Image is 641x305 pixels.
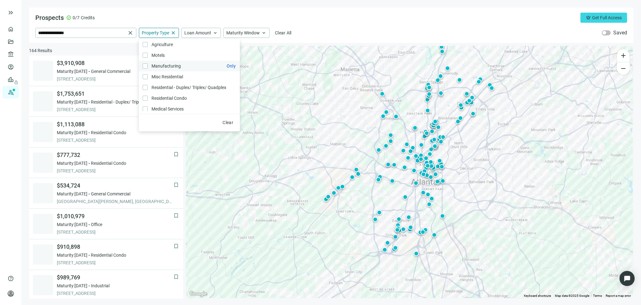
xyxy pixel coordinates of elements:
[613,30,627,36] label: Saved
[142,30,169,36] span: Property Type
[29,147,183,178] a: bookmark$777,732Maturity:[DATE]Residential Condo[STREET_ADDRESS]
[91,221,102,228] span: Office
[8,275,14,282] span: help
[66,15,71,20] span: check_circle
[148,84,229,91] span: Residential - Duplex/ Triplex/ Quadplex
[620,65,627,72] span: remove
[91,283,110,289] span: Industrial
[57,106,174,113] span: [STREET_ADDRESS]
[29,86,183,117] a: bookmark$1,753,651Maturity:[DATE]Residential - Duplex/ Triplex/ Quadplex[STREET_ADDRESS]
[173,182,179,188] button: bookmark
[173,274,179,280] button: bookmark
[148,95,189,102] span: Residential Condo
[57,99,87,105] span: Maturity: [DATE]
[148,52,167,59] span: Motels
[620,271,635,286] div: Open Intercom Messenger
[592,15,622,20] span: Get Full Access
[29,178,183,209] a: bookmark$534,724Maturity:[DATE]General Commercial[GEOGRAPHIC_DATA][PERSON_NAME], [GEOGRAPHIC_DATA]
[223,120,234,125] span: Clear
[275,30,292,35] span: Clear All
[57,168,174,174] span: [STREET_ADDRESS]
[91,99,166,105] span: Residential - Duplex/ Triplex/ Quadplex
[81,15,95,21] span: Credits
[29,209,183,239] a: bookmark$1,010,979Maturity:[DATE]Office[STREET_ADDRESS]
[148,73,186,80] span: Misc Residential
[57,198,174,205] span: [GEOGRAPHIC_DATA][PERSON_NAME], [GEOGRAPHIC_DATA]
[57,290,174,296] span: [STREET_ADDRESS]
[35,14,64,21] span: Prospects
[57,182,174,189] span: $534,724
[223,61,240,71] button: Manufacturing
[170,30,176,36] span: close
[127,30,134,36] span: close
[57,252,87,258] span: Maturity: [DATE]
[620,52,627,59] span: add
[57,260,174,266] span: [STREET_ADDRESS]
[57,137,174,143] span: [STREET_ADDRESS]
[91,252,126,258] span: Residential Condo
[606,294,631,297] a: Report a map error
[57,212,174,220] span: $1,010,979
[212,30,218,36] span: keyboard_arrow_up
[57,274,174,281] span: $989,769
[188,290,209,298] img: Google
[57,59,174,67] span: $3,910,908
[148,63,183,69] span: Manufacturing
[226,30,260,36] span: Maturity Window
[57,160,87,166] span: Maturity: [DATE]
[57,191,87,197] span: Maturity: [DATE]
[173,212,179,219] button: bookmark
[29,270,183,301] a: bookmark$989,769Maturity:[DATE]Industrial[STREET_ADDRESS]
[29,239,183,270] a: bookmark$910,898Maturity:[DATE]Residential Condo[STREET_ADDRESS]
[593,294,602,297] a: Terms (opens in new tab)
[188,290,209,298] a: Open this area in Google Maps (opens a new window)
[57,283,87,289] span: Maturity: [DATE]
[580,13,627,23] button: crownGet Full Access
[57,68,87,75] span: Maturity: [DATE]
[91,129,126,136] span: Residential Condo
[586,15,591,20] span: crown
[57,243,174,251] span: $910,898
[57,121,174,128] span: $1,113,088
[57,129,87,136] span: Maturity: [DATE]
[57,221,87,228] span: Maturity: [DATE]
[29,56,183,86] a: bookmark$3,910,908Maturity:[DATE]General Commercial[STREET_ADDRESS]
[173,151,179,158] button: bookmark
[555,294,589,297] span: Map data ©2025 Google
[220,117,236,128] button: Clear
[148,105,186,112] span: Medical Services
[7,9,15,16] button: keyboard_double_arrow_right
[29,47,52,54] span: 164 Results
[173,243,179,249] button: bookmark
[57,229,174,235] span: [STREET_ADDRESS]
[29,117,183,147] a: bookmark$1,113,088Maturity:[DATE]Residential Condo[STREET_ADDRESS]
[148,41,175,48] span: Agriculture
[57,151,174,159] span: $777,732
[73,15,80,21] span: 0/7
[91,160,126,166] span: Residential Condo
[227,63,236,69] span: Only
[524,294,551,298] button: Keyboard shortcuts
[8,290,14,297] span: person
[91,191,130,197] span: General Commercial
[91,68,130,75] span: General Commercial
[57,76,174,82] span: [STREET_ADDRESS]
[272,28,294,38] button: Clear All
[57,90,174,98] span: $1,753,651
[184,30,211,36] span: Loan Amount
[261,30,267,36] span: keyboard_arrow_up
